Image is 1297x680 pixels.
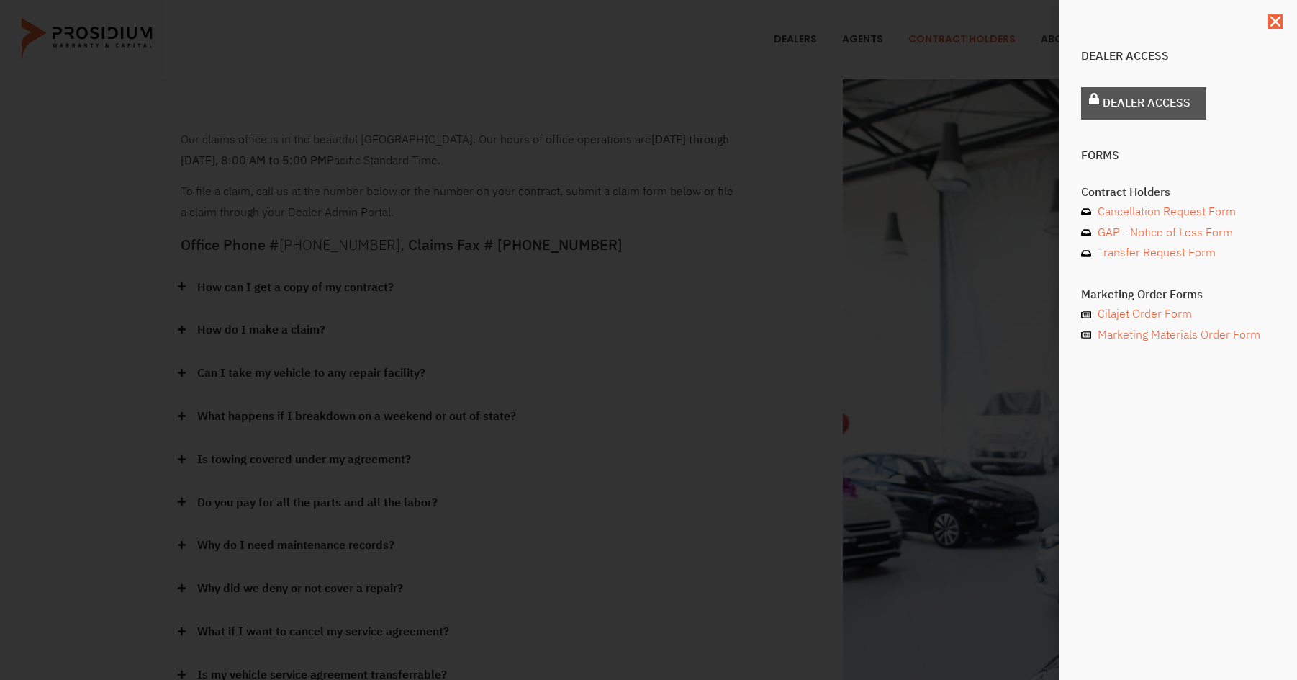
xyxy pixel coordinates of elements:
[1081,50,1275,62] h4: Dealer Access
[1081,150,1275,161] h4: Forms
[1103,93,1190,114] span: Dealer Access
[1094,202,1236,223] span: Cancellation Request Form
[1081,223,1275,243] a: GAP - Notice of Loss Form
[1081,325,1275,346] a: Marketing Materials Order Form
[1094,304,1192,325] span: Cilajet Order Form
[1081,304,1275,325] a: Cilajet Order Form
[1094,243,1216,264] span: Transfer Request Form
[1268,14,1283,29] a: Close
[1081,202,1275,223] a: Cancellation Request Form
[1094,223,1233,243] span: GAP - Notice of Loss Form
[1081,87,1206,120] a: Dealer Access
[1081,243,1275,264] a: Transfer Request Form
[1081,289,1275,300] h4: Marketing Order Forms
[1081,187,1275,198] h4: Contract Holders
[1094,325,1260,346] span: Marketing Materials Order Form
